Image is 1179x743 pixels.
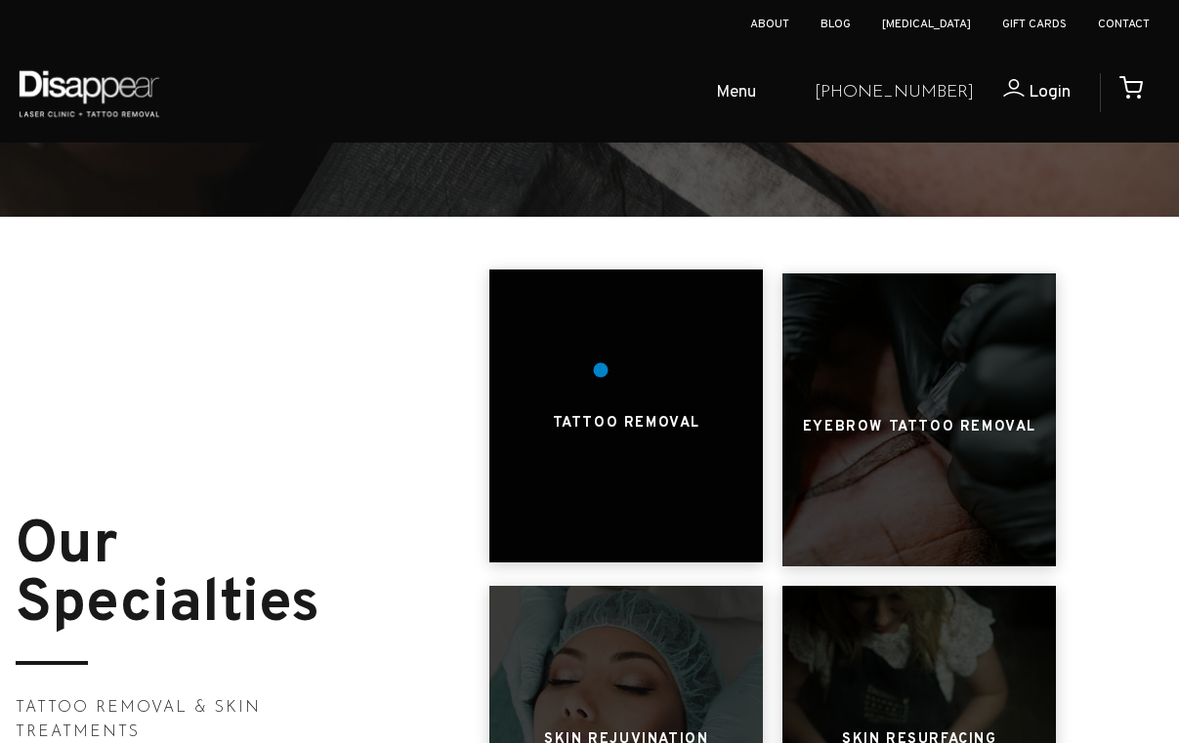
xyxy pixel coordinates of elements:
a: Login [974,79,1071,107]
img: Disappear - Laser Clinic and Tattoo Removal Services in Sydney, Australia [15,59,163,128]
a: Gift Cards [1002,17,1067,32]
span: Login [1029,81,1071,103]
a: Menu [648,62,799,125]
ul: Open Mobile Menu [178,62,799,125]
span: Menu [716,79,756,107]
a: About [750,17,789,32]
a: [PHONE_NUMBER] [815,79,974,107]
h3: Eyebrow Tattoo Removal [803,409,1036,446]
strong: Our Specialties [16,509,319,643]
h3: Tattoo Removal [553,405,700,442]
a: [MEDICAL_DATA] [882,17,971,32]
a: Blog [821,17,851,32]
a: Contact [1098,17,1150,32]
